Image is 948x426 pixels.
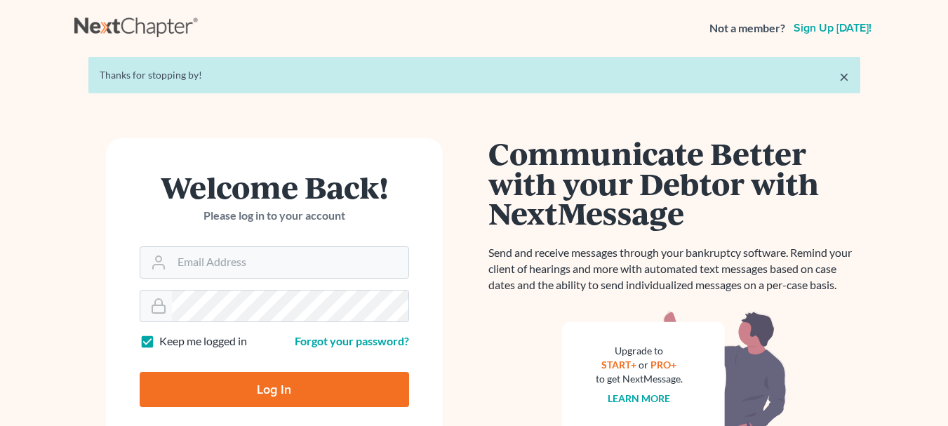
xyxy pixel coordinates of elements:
strong: Not a member? [709,20,785,36]
a: Forgot your password? [295,334,409,347]
h1: Communicate Better with your Debtor with NextMessage [488,138,860,228]
a: Learn more [608,392,670,404]
p: Send and receive messages through your bankruptcy software. Remind your client of hearings and mo... [488,245,860,293]
label: Keep me logged in [159,333,247,350]
a: × [839,68,849,85]
input: Log In [140,372,409,407]
a: START+ [601,359,636,371]
a: PRO+ [650,359,676,371]
div: Upgrade to [596,344,683,358]
input: Email Address [172,247,408,278]
span: or [639,359,648,371]
div: Thanks for stopping by! [100,68,849,82]
a: Sign up [DATE]! [791,22,874,34]
div: to get NextMessage. [596,372,683,386]
p: Please log in to your account [140,208,409,224]
h1: Welcome Back! [140,172,409,202]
